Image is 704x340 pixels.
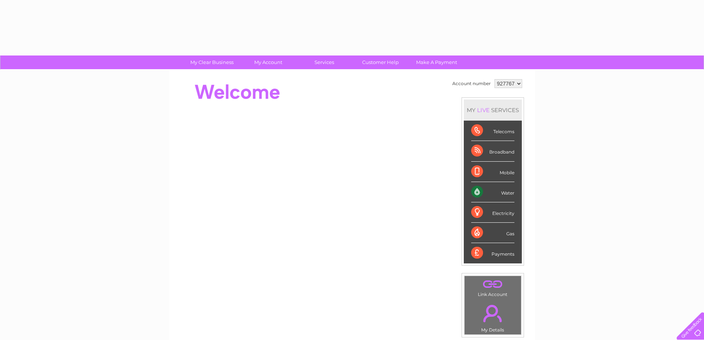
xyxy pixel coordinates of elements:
[238,55,299,69] a: My Account
[464,276,521,299] td: Link Account
[471,121,514,141] div: Telecoms
[476,107,491,114] div: LIVE
[471,182,514,202] div: Water
[294,55,355,69] a: Services
[471,223,514,243] div: Gas
[450,77,493,90] td: Account number
[350,55,411,69] a: Customer Help
[466,278,519,291] a: .
[466,300,519,326] a: .
[181,55,242,69] a: My Clear Business
[471,202,514,223] div: Electricity
[464,100,522,121] div: MY SERVICES
[406,55,467,69] a: Make A Payment
[471,162,514,182] div: Mobile
[471,141,514,161] div: Broadband
[464,299,521,335] td: My Details
[471,243,514,263] div: Payments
